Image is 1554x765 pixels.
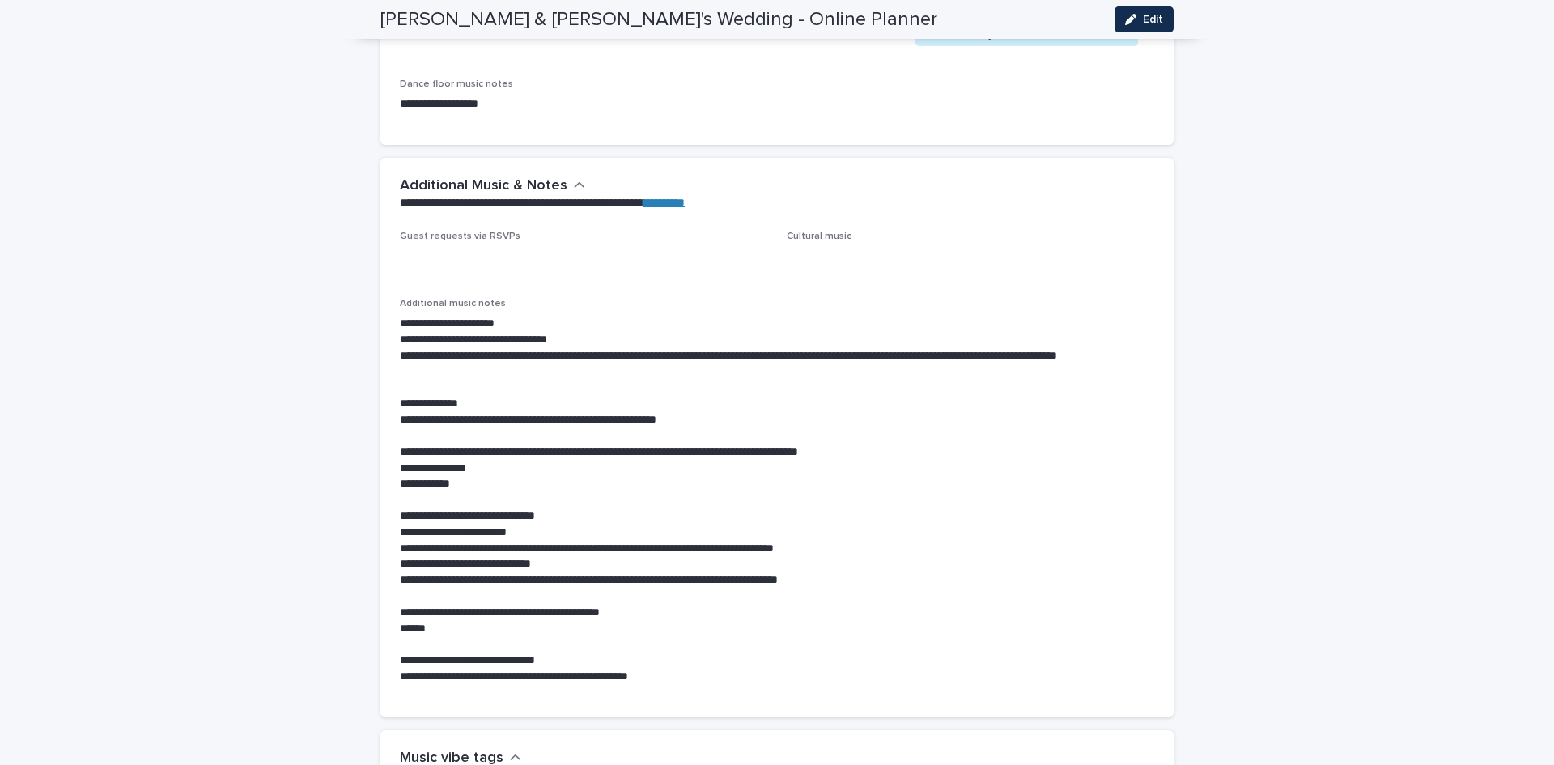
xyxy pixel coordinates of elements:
[400,299,506,308] span: Additional music notes
[400,232,520,241] span: Guest requests via RSVPs
[400,177,585,195] button: Additional Music & Notes
[400,79,513,89] span: Dance floor music notes
[400,177,567,195] h2: Additional Music & Notes
[380,8,937,32] h2: [PERSON_NAME] & [PERSON_NAME]'s Wedding - Online Planner
[400,249,767,266] p: -
[787,249,1154,266] p: -
[1115,6,1174,32] button: Edit
[1143,14,1163,25] span: Edit
[787,232,851,241] span: Cultural music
